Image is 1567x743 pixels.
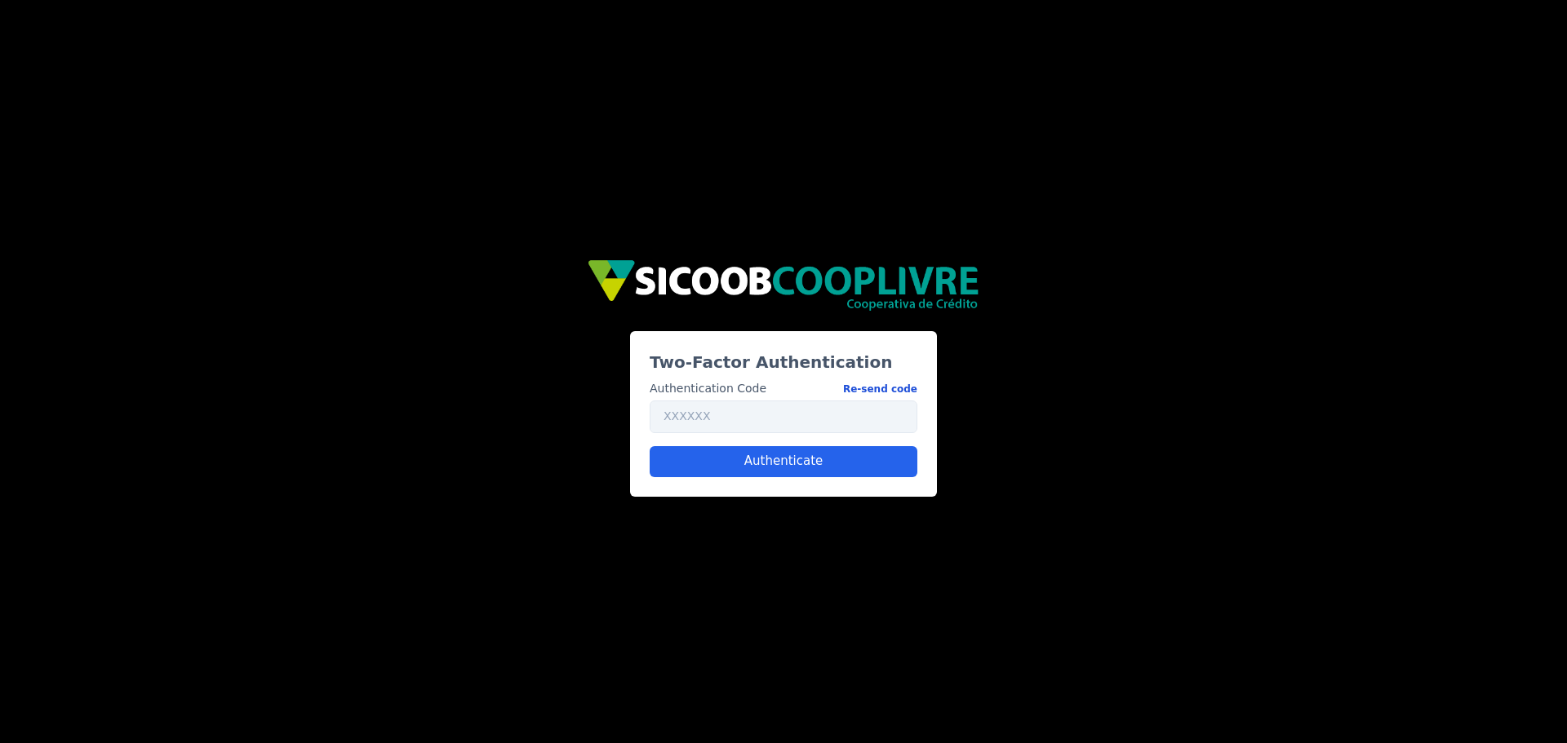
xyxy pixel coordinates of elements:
button: Authentication Code [843,380,917,397]
label: Authentication Code [650,380,917,397]
img: img/sicoob_cooplivre.png [587,259,980,312]
h3: Two-Factor Authentication [650,351,917,374]
input: XXXXXX [650,400,917,433]
button: Authenticate [650,446,917,477]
